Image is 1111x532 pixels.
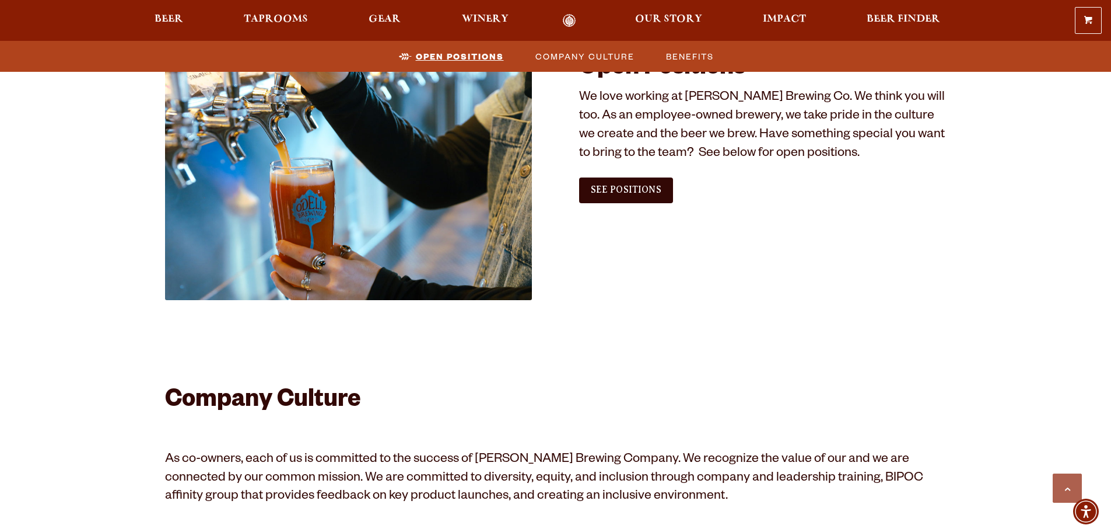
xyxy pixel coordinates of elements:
[628,14,710,27] a: Our Story
[454,14,516,27] a: Winery
[755,14,814,27] a: Impact
[1053,474,1082,503] a: Scroll to top
[535,48,635,65] span: Company Culture
[369,15,401,24] span: Gear
[155,15,183,24] span: Beer
[666,48,714,65] span: Benefits
[165,55,532,300] img: Jobs_1
[361,14,408,27] a: Gear
[579,178,673,203] a: See Positions
[462,15,509,24] span: Winery
[236,14,316,27] a: Taprooms
[416,48,504,65] span: Open Positions
[1073,499,1099,524] div: Accessibility Menu
[392,48,510,65] a: Open Positions
[659,48,720,65] a: Benefits
[867,15,940,24] span: Beer Finder
[859,14,948,27] a: Beer Finder
[635,15,702,24] span: Our Story
[763,15,806,24] span: Impact
[165,388,947,416] h2: Company Culture
[165,453,923,505] span: As co-owners, each of us is committed to the success of [PERSON_NAME] Brewing Company. We recogni...
[244,15,308,24] span: Taprooms
[147,14,191,27] a: Beer
[591,185,661,195] span: See Positions
[528,48,640,65] a: Company Culture
[548,14,591,27] a: Odell Home
[579,89,947,164] p: We love working at [PERSON_NAME] Brewing Co. We think you will too. As an employee-owned brewery,...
